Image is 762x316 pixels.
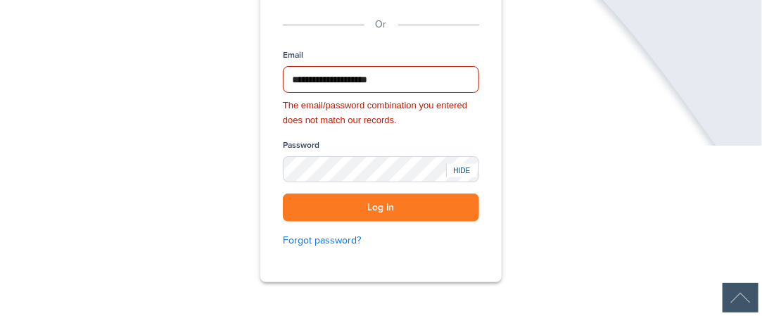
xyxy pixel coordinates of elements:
a: Forgot password? [283,233,479,248]
div: The email/password combination you entered does not match our records. [283,99,479,128]
label: Password [283,139,319,151]
p: Or [376,17,387,32]
button: Log in [283,194,479,222]
div: Scroll Back to Top [723,283,758,312]
input: Password [283,156,479,182]
label: Email [283,49,303,61]
img: Back to Top [723,283,758,312]
div: HIDE [446,164,477,177]
input: Email [283,66,479,93]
